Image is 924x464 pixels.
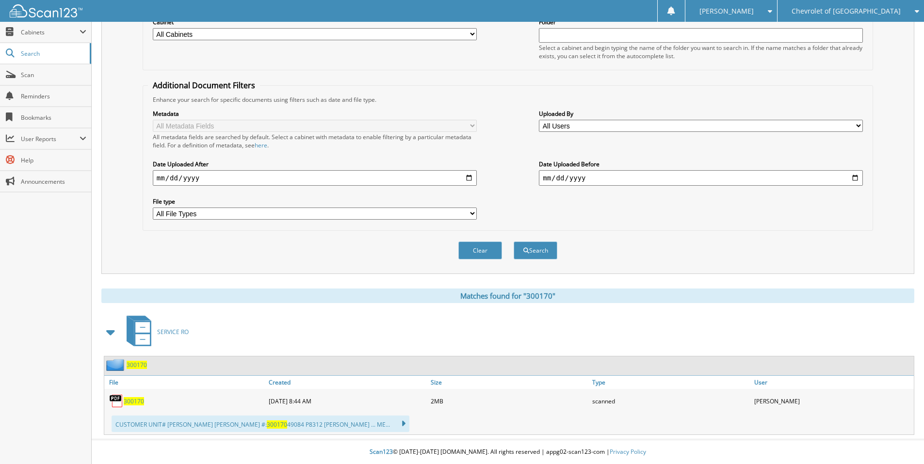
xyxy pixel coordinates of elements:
span: [PERSON_NAME] [699,8,754,14]
label: Metadata [153,110,477,118]
button: Search [514,241,557,259]
a: Privacy Policy [610,448,646,456]
div: Select a cabinet and begin typing the name of the folder you want to search in. If the name match... [539,44,863,60]
span: SERVICE RO [157,328,189,336]
span: Cabinets [21,28,80,36]
input: end [539,170,863,186]
span: Reminders [21,92,86,100]
img: scan123-logo-white.svg [10,4,82,17]
a: File [104,376,266,389]
div: [PERSON_NAME] [752,391,914,411]
a: here [255,141,267,149]
label: Folder [539,18,863,26]
input: start [153,170,477,186]
span: User Reports [21,135,80,143]
span: Chevrolet of [GEOGRAPHIC_DATA] [792,8,901,14]
a: User [752,376,914,389]
span: 300170 [267,420,287,429]
img: folder2.png [106,359,127,371]
label: Cabinet [153,18,477,26]
div: Matches found for "300170" [101,288,914,303]
span: Bookmarks [21,113,86,122]
iframe: Chat Widget [875,417,924,464]
a: Size [428,376,590,389]
label: Date Uploaded Before [539,160,863,168]
div: © [DATE]-[DATE] [DOMAIN_NAME]. All rights reserved | appg02-scan123-com | [92,440,924,464]
div: 2MB [428,391,590,411]
a: 300170 [127,361,147,369]
label: Uploaded By [539,110,863,118]
a: Type [590,376,752,389]
label: Date Uploaded After [153,160,477,168]
div: [DATE] 8:44 AM [266,391,428,411]
span: Search [21,49,85,58]
div: All metadata fields are searched by default. Select a cabinet with metadata to enable filtering b... [153,133,477,149]
button: Clear [458,241,502,259]
span: Help [21,156,86,164]
div: CUSTOMER UNIT# [PERSON_NAME] [PERSON_NAME] #: 49084 P8312 [PERSON_NAME] ... ME... [112,416,409,432]
div: Enhance your search for specific documents using filters such as date and file type. [148,96,868,104]
img: PDF.png [109,394,124,408]
span: Scan [21,71,86,79]
label: File type [153,197,477,206]
a: SERVICE RO [121,313,189,351]
legend: Additional Document Filters [148,80,260,91]
span: Announcements [21,177,86,186]
span: Scan123 [370,448,393,456]
a: 300170 [124,397,144,405]
div: scanned [590,391,752,411]
a: Created [266,376,428,389]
